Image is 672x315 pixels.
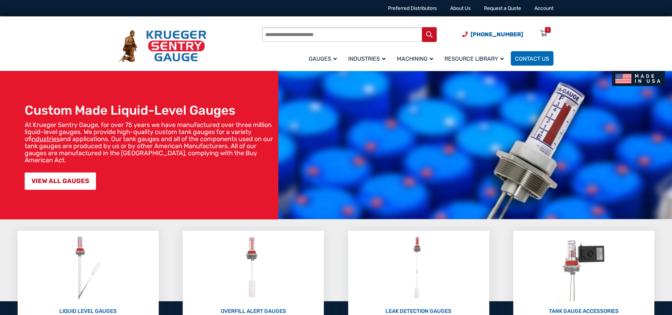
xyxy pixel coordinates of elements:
[309,55,337,62] span: Gauges
[444,55,504,62] span: Resource Library
[511,51,553,66] a: Contact Us
[25,121,275,164] p: At Krueger Sentry Gauge, for over 75 years we have manufactured over three million liquid-level g...
[484,5,521,11] a: Request a Quote
[25,172,96,190] a: VIEW ALL GAUGES
[612,71,665,86] img: Made In USA
[450,5,471,11] a: About Us
[405,234,432,301] img: Leak Detection Gauges
[344,50,393,67] a: Industries
[471,31,523,38] span: [PHONE_NUMBER]
[278,71,672,219] img: bg_hero_bannerksentry
[238,234,269,301] img: Overfill Alert Gauges
[547,27,549,33] div: 0
[534,5,553,11] a: Account
[32,135,60,143] a: industries
[119,30,206,62] img: Krueger Sentry Gauge
[393,50,440,67] a: Machining
[348,55,386,62] span: Industries
[25,103,275,118] h1: Custom Made Liquid-Level Gauges
[462,30,523,39] a: Phone Number (920) 434-8860
[397,55,433,62] span: Machining
[440,50,511,67] a: Resource Library
[304,50,344,67] a: Gauges
[69,234,107,301] img: Liquid Level Gauges
[515,55,549,62] span: Contact Us
[388,5,437,11] a: Preferred Distributors
[556,234,612,301] img: Tank Gauge Accessories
